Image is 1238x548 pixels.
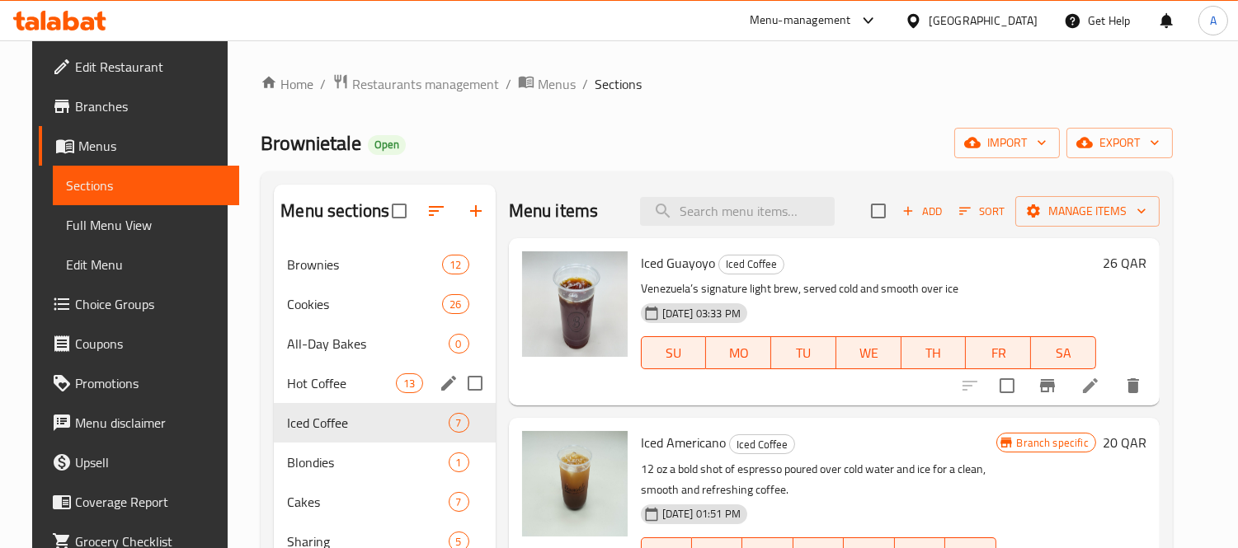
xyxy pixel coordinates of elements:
button: delete [1113,366,1153,405]
input: search [640,197,835,226]
button: Add section [456,191,496,231]
span: Add [900,202,944,221]
div: Iced Coffee [718,255,784,274]
a: Sections [53,166,239,205]
div: Brownies12 [274,245,495,284]
button: SU [641,336,707,369]
button: TH [901,336,967,369]
span: Iced Americano [641,430,726,455]
span: Cakes [287,492,448,512]
li: / [506,74,511,94]
span: 7 [450,494,468,510]
span: Sort [959,202,1005,221]
span: Edit Restaurant [75,57,226,77]
div: items [449,334,469,354]
span: TH [908,341,960,365]
button: export [1066,128,1173,158]
span: SU [648,341,700,365]
span: Upsell [75,452,226,472]
span: Manage items [1029,201,1146,222]
p: Venezuela’s signature light brew, served cold and smooth over ice [641,279,1096,299]
div: All-Day Bakes0 [274,324,495,363]
a: Promotions [39,363,239,403]
div: items [449,413,469,433]
button: edit [436,371,461,396]
span: Menu disclaimer [75,413,226,433]
button: SA [1031,336,1096,369]
span: Select section [861,194,896,228]
button: Manage items [1015,196,1160,227]
img: Iced Guayoyo [522,251,628,357]
span: Coupons [75,334,226,354]
span: FR [972,341,1024,365]
span: 1 [450,455,468,471]
a: Branches [39,87,239,126]
span: Cookies [287,294,442,314]
span: [DATE] 01:51 PM [656,506,747,522]
a: Choice Groups [39,284,239,324]
a: Edit Restaurant [39,47,239,87]
a: Menu disclaimer [39,403,239,443]
span: Choice Groups [75,294,226,314]
div: Menu-management [750,11,851,30]
a: Restaurants management [332,73,499,95]
h2: Menu sections [280,199,389,223]
span: 26 [443,297,468,312]
span: Iced Coffee [730,435,794,454]
div: Blondies1 [274,443,495,482]
span: Sort sections [417,191,456,231]
span: Sections [595,74,642,94]
span: Branch specific [1010,435,1095,451]
span: Blondies [287,452,448,472]
span: Select all sections [382,194,417,228]
span: Edit Menu [66,255,226,274]
span: Iced Guayoyo [641,251,715,275]
span: Brownies [287,255,442,274]
span: Iced Coffee [287,413,448,433]
button: Add [896,199,949,224]
span: Restaurants management [352,74,499,94]
li: / [320,74,326,94]
a: Upsell [39,443,239,482]
li: / [582,74,588,94]
p: 12 oz a bold shot of espresso poured over cold water and ice for a clean, smooth and refreshing c... [641,459,996,500]
a: Full Menu View [53,205,239,245]
span: Menus [78,136,226,156]
h6: 20 QAR [1103,431,1146,454]
span: Iced Coffee [719,255,784,274]
div: Iced Coffee [729,434,795,454]
div: Hot Coffee13edit [274,363,495,403]
a: Edit Menu [53,245,239,284]
span: SA [1038,341,1090,365]
span: WE [843,341,895,365]
span: import [967,133,1047,153]
button: FR [966,336,1031,369]
span: Coverage Report [75,492,226,512]
span: TU [778,341,830,365]
div: [GEOGRAPHIC_DATA] [929,12,1038,30]
a: Edit menu item [1080,376,1100,396]
span: 7 [450,415,468,431]
button: TU [771,336,836,369]
button: Branch-specific-item [1028,366,1067,405]
span: Sort items [949,199,1015,224]
span: All-Day Bakes [287,334,448,354]
a: Coupons [39,324,239,363]
div: Open [368,135,406,155]
span: Promotions [75,373,226,393]
span: Full Menu View [66,215,226,235]
span: Branches [75,96,226,116]
a: Coverage Report [39,482,239,522]
button: import [954,128,1060,158]
div: Hot Coffee [287,373,396,393]
span: Add item [896,199,949,224]
span: Menus [538,74,576,94]
div: items [442,255,468,274]
span: [DATE] 03:33 PM [656,306,747,321]
button: MO [706,336,771,369]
